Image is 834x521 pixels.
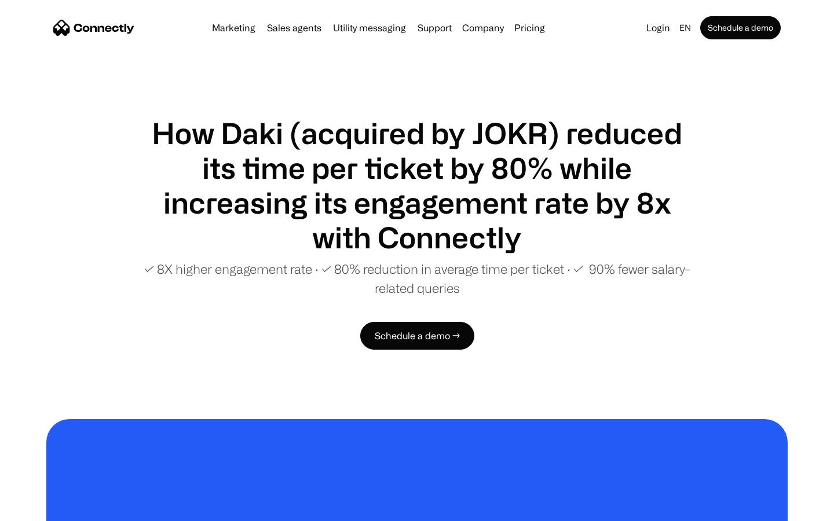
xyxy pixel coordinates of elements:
[679,20,691,36] div: en
[207,23,260,32] a: Marketing
[23,501,69,517] ul: Language list
[262,23,326,32] a: Sales agents
[700,16,781,39] a: Schedule a demo
[675,20,698,36] div: en
[413,23,456,32] a: Support
[642,20,675,36] a: Login
[360,322,474,350] a: Schedule a demo →
[459,20,507,36] div: Company
[53,19,134,36] a: home
[139,116,695,255] h1: How Daki (acquired by JOKR) reduced its time per ticket by 80% while increasing its engagement ra...
[462,20,504,36] div: Company
[139,259,695,298] p: ✓ 8X higher engagement rate ∙ ✓ 80% reduction in average time per ticket ∙ ✓ 90% fewer salary-rel...
[12,500,69,517] aside: Language selected: English
[328,23,411,32] a: Utility messaging
[510,23,550,32] a: Pricing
